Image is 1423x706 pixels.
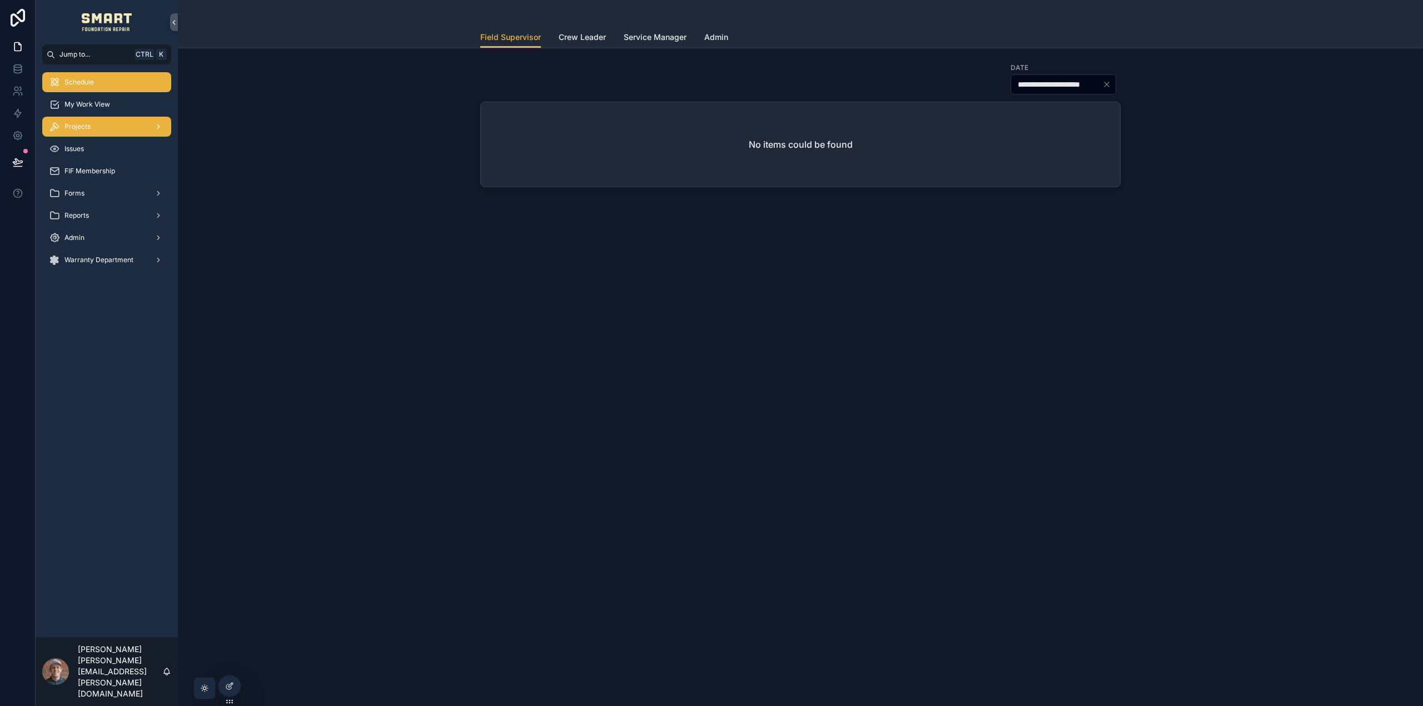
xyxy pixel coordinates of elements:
span: Service Manager [624,32,686,43]
a: Field Supervisor [480,27,541,48]
a: Reports [42,206,171,226]
h2: No items could be found [749,138,853,151]
span: Admin [64,233,84,242]
a: Crew Leader [559,27,606,49]
span: My Work View [64,100,110,109]
a: Forms [42,183,171,203]
span: Admin [704,32,728,43]
a: Warranty Department [42,250,171,270]
button: Clear [1102,80,1116,89]
span: Schedule [64,78,94,87]
span: Forms [64,189,84,198]
span: Warranty Department [64,256,133,264]
span: FIF Membership [64,167,115,176]
a: FIF Membership [42,161,171,181]
a: My Work View [42,94,171,114]
a: Admin [42,228,171,248]
span: Field Supervisor [480,32,541,43]
label: Date [1011,62,1028,72]
a: Schedule [42,72,171,92]
span: Jump to... [59,50,130,59]
span: Reports [64,211,89,220]
a: Admin [704,27,728,49]
span: Projects [64,122,91,131]
img: App logo [82,13,132,31]
span: Crew Leader [559,32,606,43]
a: Projects [42,117,171,137]
div: scrollable content [36,64,178,284]
span: Ctrl [135,49,155,60]
span: K [157,50,166,59]
span: Issues [64,144,84,153]
a: Service Manager [624,27,686,49]
a: Issues [42,139,171,159]
button: Jump to...CtrlK [42,44,171,64]
p: [PERSON_NAME] [PERSON_NAME][EMAIL_ADDRESS][PERSON_NAME][DOMAIN_NAME] [78,644,162,699]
